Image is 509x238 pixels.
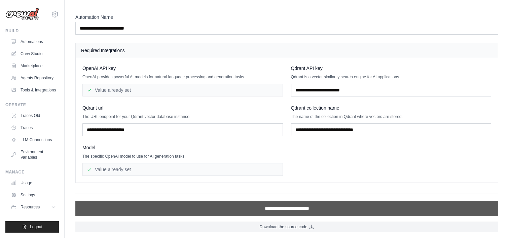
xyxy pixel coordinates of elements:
a: Marketplace [8,61,59,71]
a: Automations [8,36,59,47]
p: OpenAI provides powerful AI models for natural language processing and generation tasks. [82,74,283,80]
span: Resources [21,204,40,210]
a: Download the source code [75,222,498,232]
div: Operate [5,102,59,108]
button: Resources [8,202,59,212]
p: The specific OpenAI model to use for AI generation tasks. [82,154,283,159]
div: Manage [5,169,59,175]
a: Crew Studio [8,48,59,59]
a: Usage [8,177,59,188]
span: Qdrant API key [291,65,323,72]
img: Logo [5,8,39,21]
iframe: Chat Widget [475,206,509,238]
a: Environment Variables [8,147,59,163]
p: The URL endpoint for your Qdrant vector database instance. [82,114,283,119]
span: Qdrant collection name [291,105,339,111]
a: LLM Connections [8,134,59,145]
span: Model [82,144,95,151]
div: Value already set [82,84,283,96]
a: Traces Old [8,110,59,121]
a: Agents Repository [8,73,59,83]
h4: Required Integrations [81,47,493,54]
span: Logout [30,224,42,230]
span: Qdrant url [82,105,103,111]
span: OpenAI API key [82,65,116,72]
div: Value already set [82,163,283,176]
label: Automation Name [75,14,498,21]
span: Download the source code [259,224,307,230]
p: Qdrant is a vector similarity search engine for AI applications. [291,74,492,80]
button: Logout [5,221,59,233]
p: The name of the collection in Qdrant where vectors are stored. [291,114,492,119]
div: Build [5,28,59,34]
a: Settings [8,190,59,200]
a: Tools & Integrations [8,85,59,95]
a: Traces [8,122,59,133]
